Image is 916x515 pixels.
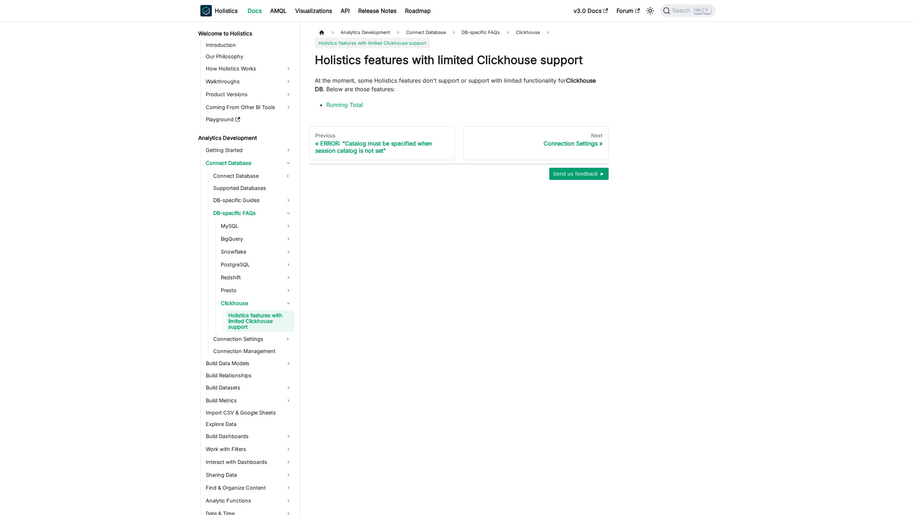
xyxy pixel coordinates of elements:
[315,140,449,154] div: ERROR: "Catalog must be specified when session catalog is not set"
[219,285,294,296] a: Presto
[703,7,711,14] kbd: K
[291,5,336,16] a: Visualizations
[219,220,294,232] a: MySQL
[204,469,294,481] a: Sharing Data
[644,5,656,16] button: Switch between dark and light mode (currently light mode)
[219,246,294,257] a: Snowflake
[204,431,294,442] a: Build Dashboards
[211,170,281,182] a: Connect Database
[469,132,603,139] div: Next
[315,76,603,93] p: At the moment, some Holistics features don't support or support with limited functionality for . ...
[309,126,609,161] nav: Docs pages
[243,5,266,16] a: Docs
[403,27,449,38] span: Connect Database
[211,346,294,356] a: Connection Management
[200,5,212,16] img: Holistics
[204,443,294,455] a: Work with Filters
[204,419,294,429] a: Explore Data
[281,333,294,345] button: Expand sidebar category 'Connection Settings'
[204,114,294,124] a: Playground
[469,140,603,147] div: Connection Settings
[204,358,294,369] a: Build Data Models
[204,371,294,381] a: Build Relationships
[219,233,294,245] a: BigQuery
[204,456,294,468] a: Interact with Dashboards
[337,27,394,38] span: Analytics Development
[211,333,281,345] a: Connection Settings
[315,27,328,38] a: Home page
[553,169,605,178] span: Send us feedback ►
[204,63,294,74] a: How Holistics Works
[204,157,294,169] a: Connect Database
[204,408,294,418] a: Import CSV & Google Sheets
[401,5,435,16] a: Roadmap
[226,310,294,332] a: Holistics features with limited Clickhouse support
[458,27,503,38] span: DB-specific FAQs
[204,102,294,113] a: Coming From Other BI Tools
[315,77,596,93] strong: Clickhouse DB
[215,6,238,15] b: Holistics
[204,40,294,50] a: Introduction
[309,126,455,161] a: PreviousERROR: "Catalog must be specified when session catalog is not set"
[326,101,363,108] a: Running Total
[211,195,294,206] a: DB-specific Guides
[315,38,430,48] span: Holistics features with limited Clickhouse support
[211,207,294,219] a: DB-specific FAQs
[549,168,609,180] button: Send us feedback ►
[219,272,294,283] a: Redshift
[204,89,294,100] a: Product Versions
[219,259,294,270] a: PostgreSQL
[660,4,716,17] button: Search (Ctrl+K)
[219,298,294,309] a: Clickhouse
[204,482,294,494] a: Find & Organize Content
[315,132,449,139] div: Previous
[204,144,294,156] a: Getting Started
[281,170,294,182] button: Expand sidebar category 'Connect Database'
[211,183,294,193] a: Supported Databases
[336,5,354,16] a: API
[204,495,294,506] a: Analytic Functions
[196,29,294,39] a: Welcome to Holistics
[512,27,543,38] span: Clickhouse
[204,382,294,393] a: Build Datasets
[266,5,291,16] a: AMQL
[204,51,294,62] a: Our Philosophy
[670,8,695,14] span: Search
[315,53,603,67] h1: Holistics features with limited Clickhouse support
[196,133,294,143] a: Analytics Development
[612,5,644,16] a: Forum
[193,21,301,515] nav: Docs sidebar
[204,395,294,406] a: Build Metrics
[200,5,238,16] a: HolisticsHolistics
[204,76,294,87] a: Walkthroughs
[354,5,401,16] a: Release Notes
[315,27,603,48] nav: Breadcrumbs
[569,5,612,16] a: v3.0 Docs
[463,126,609,161] a: NextConnection Settings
